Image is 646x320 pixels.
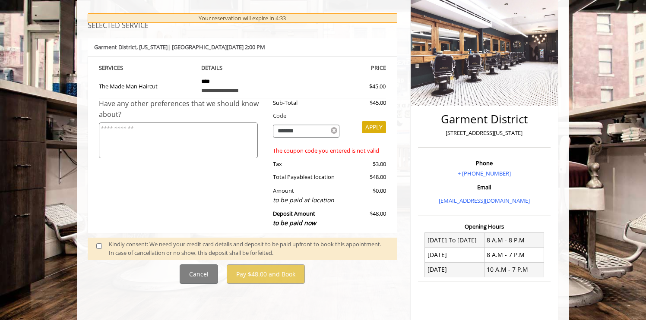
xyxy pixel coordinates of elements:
[88,13,397,23] div: Your reservation will expire in 4:33
[307,173,335,181] span: at location
[273,195,340,205] div: to be paid at location
[346,173,386,182] div: $48.00
[99,73,195,98] td: The Made Man Haircut
[88,22,397,30] h3: SELECTED SERVICE
[94,43,265,51] b: Garment District | [GEOGRAPHIC_DATA][DATE] 2:00 PM
[195,63,291,73] th: DETAILS
[180,264,218,284] button: Cancel
[136,43,168,51] span: , [US_STATE]
[266,146,386,155] div: The coupon code you entered is not valid
[266,98,346,107] div: Sub-Total
[484,262,544,277] td: 10 A.M - 7 P.M
[266,173,346,182] div: Total Payable
[484,248,544,262] td: 8 A.M - 7 P.M
[420,160,548,166] h3: Phone
[420,129,548,138] p: [STREET_ADDRESS][US_STATE]
[290,63,386,73] th: PRICE
[346,160,386,169] div: $3.00
[484,233,544,248] td: 8 A.M - 8 P.M
[346,209,386,228] div: $48.00
[420,113,548,125] h2: Garment District
[109,240,389,258] div: Kindly consent: We need your credit card details and deposit to be paid upfront to book this appo...
[99,63,195,73] th: SERVICE
[120,64,123,72] span: S
[362,121,386,133] button: APPLY
[420,184,548,190] h3: Email
[346,98,386,107] div: $45.00
[458,169,511,177] a: + [PHONE_NUMBER]
[418,223,551,229] h3: Opening Hours
[266,160,346,169] div: Tax
[338,82,386,91] div: $45.00
[425,233,484,248] td: [DATE] To [DATE]
[266,186,346,205] div: Amount
[227,264,305,284] button: Pay $48.00 and Book
[273,210,316,227] b: Deposit Amount
[273,219,316,227] span: to be paid now
[346,186,386,205] div: $0.00
[425,248,484,262] td: [DATE]
[425,262,484,277] td: [DATE]
[99,98,266,120] div: Have any other preferences that we should know about?
[439,197,530,204] a: [EMAIL_ADDRESS][DOMAIN_NAME]
[266,111,386,120] div: Code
